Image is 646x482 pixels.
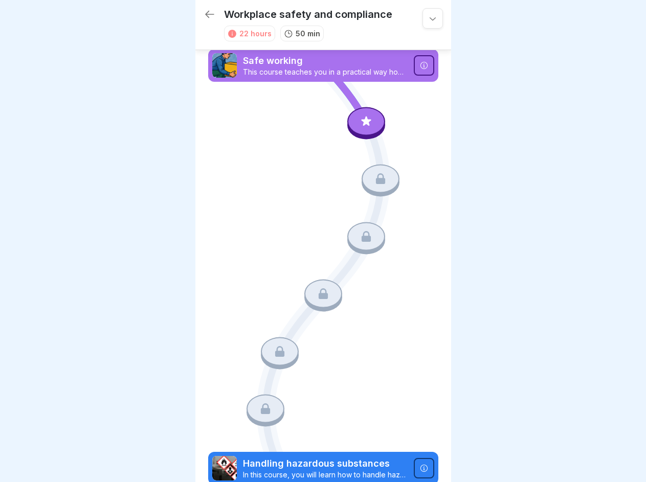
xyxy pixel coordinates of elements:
img: ro33qf0i8ndaw7nkfv0stvse.png [212,456,237,480]
p: Workplace safety and compliance [224,8,392,20]
p: Handling hazardous substances [243,457,408,470]
p: Safe working [243,54,408,67]
p: In this course, you will learn how to handle hazardous substances safely. You will find out what ... [243,470,408,479]
div: 22 hours [239,28,272,39]
img: ns5fm27uu5em6705ixom0yjt.png [212,53,237,78]
p: This course teaches you in a practical way how to work ergonomically, recognise and avoid typical... [243,67,408,77]
p: 50 min [296,28,320,39]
